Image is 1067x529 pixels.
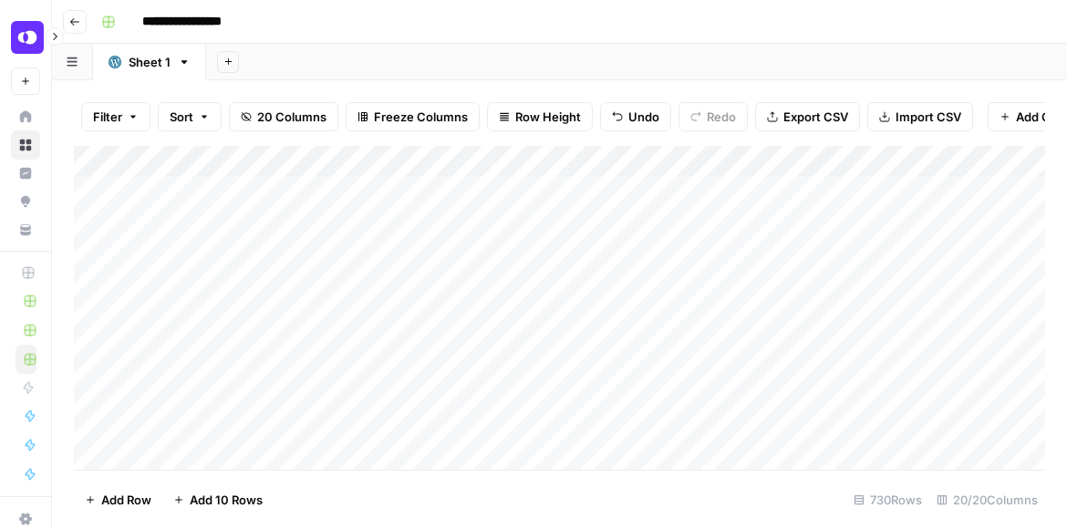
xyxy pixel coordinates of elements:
[81,102,150,131] button: Filter
[867,102,973,131] button: Import CSV
[93,44,206,80] a: Sheet 1
[628,108,659,126] span: Undo
[74,485,162,514] button: Add Row
[929,485,1045,514] div: 20/20 Columns
[487,102,593,131] button: Row Height
[707,108,736,126] span: Redo
[515,108,581,126] span: Row Height
[129,53,171,71] div: Sheet 1
[11,215,40,244] a: Your Data
[11,102,40,131] a: Home
[190,491,263,509] span: Add 10 Rows
[170,108,193,126] span: Sort
[374,108,468,126] span: Freeze Columns
[783,108,848,126] span: Export CSV
[158,102,222,131] button: Sort
[346,102,480,131] button: Freeze Columns
[11,21,44,54] img: OpenPhone Logo
[846,485,929,514] div: 730 Rows
[11,130,40,160] a: Browse
[257,108,326,126] span: 20 Columns
[101,491,151,509] span: Add Row
[229,102,338,131] button: 20 Columns
[162,485,274,514] button: Add 10 Rows
[896,108,961,126] span: Import CSV
[11,15,40,60] button: Workspace: OpenPhone
[11,159,40,188] a: Insights
[93,108,122,126] span: Filter
[755,102,860,131] button: Export CSV
[679,102,748,131] button: Redo
[11,187,40,216] a: Opportunities
[600,102,671,131] button: Undo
